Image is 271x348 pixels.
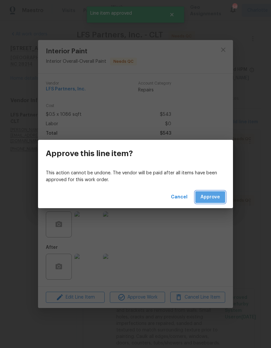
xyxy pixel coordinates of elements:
[195,191,225,203] button: Approve
[46,149,133,158] h3: Approve this line item?
[200,193,220,201] span: Approve
[171,193,187,201] span: Cancel
[46,170,225,183] p: This action cannot be undone. The vendor will be paid after all items have been approved for this...
[168,191,190,203] button: Cancel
